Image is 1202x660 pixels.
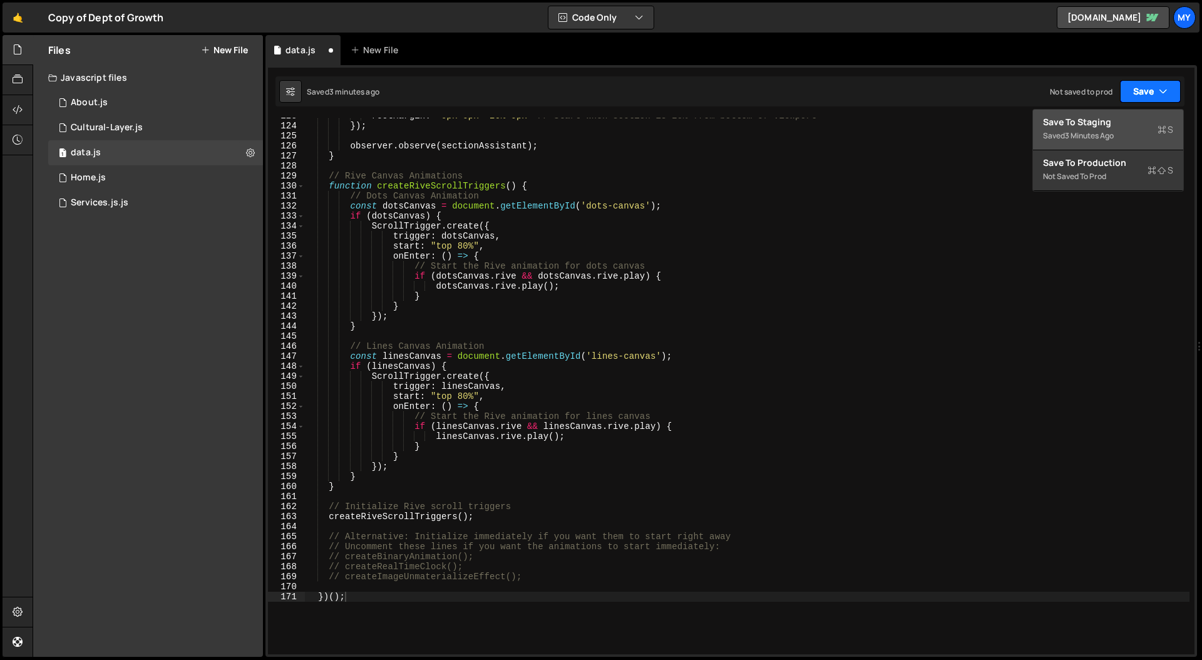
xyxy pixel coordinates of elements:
div: 140 [268,281,305,291]
div: 145 [268,331,305,341]
div: 153 [268,411,305,421]
button: New File [201,45,248,55]
a: My [1173,6,1196,29]
div: 156 [268,441,305,451]
div: 167 [268,552,305,562]
span: S [1148,164,1173,177]
div: 133 [268,211,305,221]
div: 128 [268,161,305,171]
div: Copy of Dept of Growth [48,10,164,25]
div: Saved [307,86,379,97]
div: 3 minutes ago [1065,130,1114,141]
div: 164 [268,522,305,532]
div: 142 [268,301,305,311]
div: 131 [268,191,305,201]
div: 126 [268,141,305,151]
div: 168 [268,562,305,572]
div: 6964/13448.js [48,165,263,190]
div: Cultural-Layer.js [71,122,143,133]
div: 146 [268,341,305,351]
div: 161 [268,492,305,502]
div: 170 [268,582,305,592]
span: S [1158,123,1173,136]
div: 137 [268,251,305,261]
div: 132 [268,201,305,211]
div: 127 [268,151,305,161]
div: 169 [268,572,305,582]
a: [DOMAIN_NAME] [1057,6,1169,29]
div: Not saved to prod [1043,169,1173,184]
div: Save to Production [1043,157,1173,169]
div: 163 [268,512,305,522]
div: 152 [268,401,305,411]
div: data.js [48,140,263,165]
div: 160 [268,482,305,492]
h2: Files [48,43,71,57]
div: 158 [268,461,305,472]
div: 3 minutes ago [329,86,379,97]
div: 150 [268,381,305,391]
div: Not saved to prod [1050,86,1112,97]
div: 139 [268,271,305,281]
button: Code Only [548,6,654,29]
div: 149 [268,371,305,381]
div: 143 [268,311,305,321]
div: data.js [285,44,316,56]
div: 124 [268,121,305,131]
div: Javascript files [33,65,263,90]
div: 6964/13936.js [48,190,263,215]
div: 138 [268,261,305,271]
div: 171 [268,592,305,602]
div: 141 [268,291,305,301]
div: 157 [268,451,305,461]
div: 162 [268,502,305,512]
div: 154 [268,421,305,431]
div: Save to Staging [1043,116,1173,128]
div: 144 [268,321,305,331]
button: Save to ProductionS Not saved to prod [1033,150,1183,191]
a: 🤙 [3,3,33,33]
div: Services.js.js [71,197,128,209]
div: 165 [268,532,305,542]
div: 136 [268,241,305,251]
button: Save to StagingS Saved3 minutes ago [1033,110,1183,150]
div: 129 [268,171,305,181]
div: 134 [268,221,305,231]
button: Save [1120,80,1181,103]
div: 166 [268,542,305,552]
div: data.js [71,147,101,158]
div: 155 [268,431,305,441]
div: Home.js [71,172,106,183]
div: 6964/14018.js [48,90,263,115]
div: 151 [268,391,305,401]
div: New File [351,44,403,56]
div: 148 [268,361,305,371]
span: 1 [59,149,66,159]
div: About.js [71,97,108,108]
div: 159 [268,472,305,482]
div: 125 [268,131,305,141]
div: 130 [268,181,305,191]
div: Saved [1043,128,1173,143]
div: 6964/13944.js [48,115,263,140]
div: 135 [268,231,305,241]
div: 147 [268,351,305,361]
